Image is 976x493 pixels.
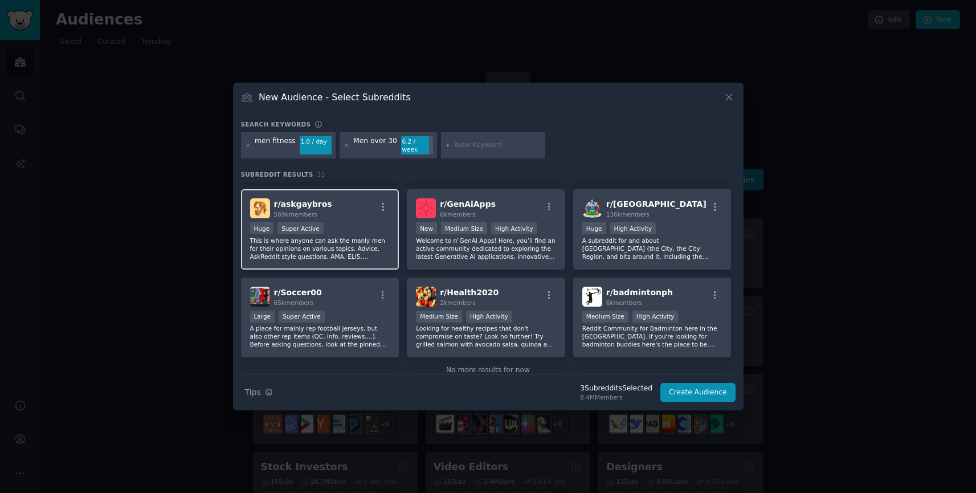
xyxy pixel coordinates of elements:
span: r/ [GEOGRAPHIC_DATA] [606,199,707,209]
img: badmintonph [582,287,602,307]
div: 1.0 / day [300,136,332,146]
img: GenAiApps [416,198,436,218]
span: Subreddit Results [241,170,313,178]
span: 65k members [274,299,313,306]
span: r/ Soccer00 [274,288,322,297]
div: New [416,222,437,234]
span: 136k members [606,211,650,218]
div: 3 Subreddit s Selected [580,384,652,394]
div: men fitness [255,136,296,154]
span: r/ Health2020 [440,288,499,297]
span: Tips [245,386,261,398]
img: sheffield [582,198,602,218]
span: r/ GenAiApps [440,199,496,209]
div: Large [250,311,275,323]
p: A place for mainly rep football jerseys, but also other rep items (QC, info, reviews,...). Before... [250,324,390,348]
p: Welcome to r/ GenAi Apps! Here, you’ll find an active community dedicated to exploring the latest... [416,237,556,260]
button: Create Audience [660,383,736,402]
div: Medium Size [582,311,628,323]
div: High Activity [491,222,537,234]
img: askgaybros [250,198,270,218]
span: 6k members [606,299,642,306]
div: Huge [250,222,274,234]
p: This is where anyone can ask the manly men for their opinions on various topics. Advice. AskReddi... [250,237,390,260]
div: Super Active [277,222,324,234]
button: Tips [241,382,277,402]
div: Men over 30 [353,136,397,154]
p: Reddit Community for Badminton here in the [GEOGRAPHIC_DATA]. If you're looking for badminton bud... [582,324,722,348]
div: Medium Size [441,222,487,234]
span: 2k members [440,299,476,306]
div: Super Active [279,311,325,323]
span: 33 [317,171,325,178]
p: Looking for healthy recipes that don't compromise on taste? Look no further! Try grilled salmon w... [416,324,556,348]
span: r/ badmintonph [606,288,673,297]
p: A subreddit for and about [GEOGRAPHIC_DATA] (the City, the City Region, and bits around it, inclu... [582,237,722,260]
span: 6k members [440,211,476,218]
span: 569k members [274,211,317,218]
img: Soccer00 [250,287,270,307]
div: High Activity [466,311,512,323]
div: Medium Size [416,311,462,323]
h3: New Audience - Select Subreddits [259,91,410,103]
div: High Activity [610,222,656,234]
h3: Search keywords [241,120,311,128]
span: r/ askgaybros [274,199,332,209]
input: New Keyword [455,140,541,150]
div: No more results for now [241,365,736,376]
div: High Activity [632,311,679,323]
div: Huge [582,222,606,234]
div: 6.2 / week [401,136,433,154]
div: 8.4M Members [580,393,652,401]
img: Health2020 [416,287,436,307]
